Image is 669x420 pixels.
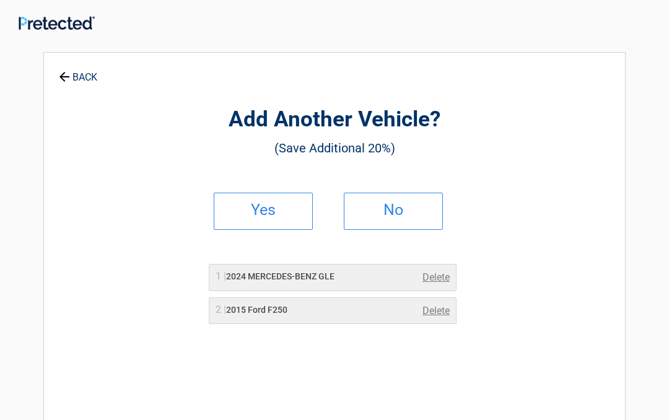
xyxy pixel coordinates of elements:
[216,304,226,315] span: 2 |
[227,206,300,214] h2: Yes
[112,138,557,159] h3: (Save Additional 20%)
[56,61,100,82] a: BACK
[112,105,557,134] h2: Add Another Vehicle?
[422,304,450,318] a: Delete
[216,270,226,282] span: 1 |
[216,270,334,283] h2: 2024 MERCEDES-BENZ GLE
[19,16,95,30] img: Main Logo
[216,304,287,317] h2: 2015 Ford F250
[422,270,450,285] a: Delete
[357,206,430,214] h2: No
